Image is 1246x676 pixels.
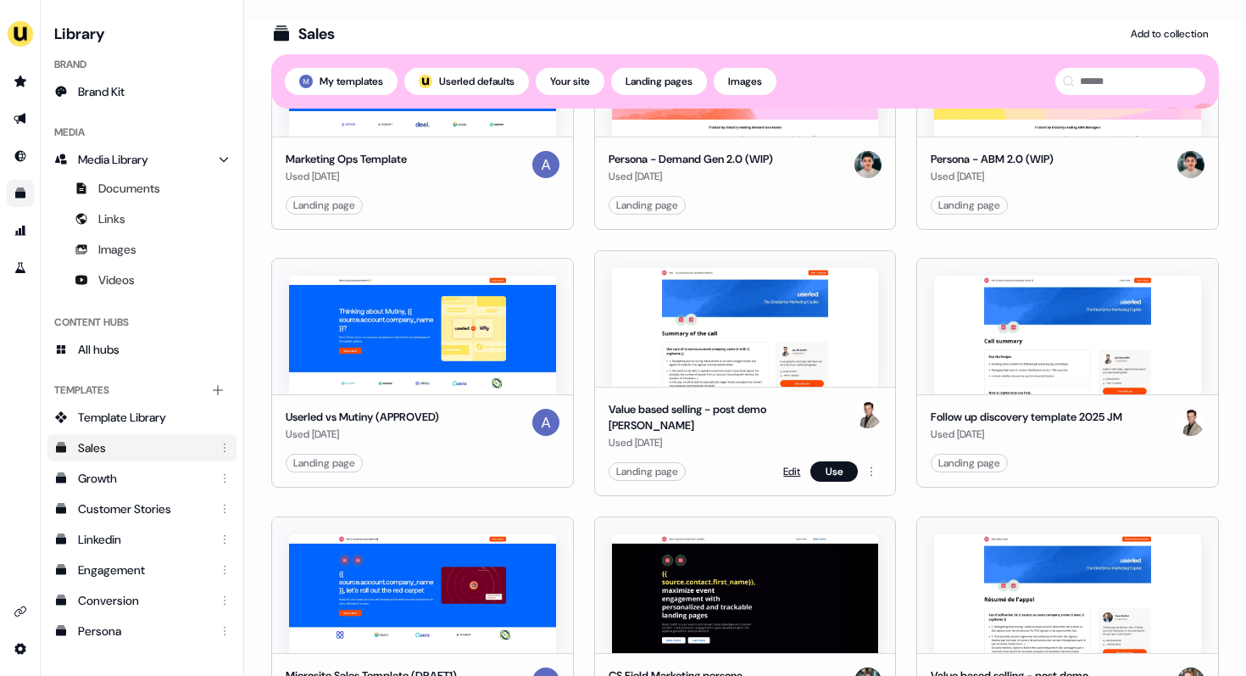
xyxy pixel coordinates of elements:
a: Francais [47,648,236,675]
button: Add to collection [1121,20,1219,47]
a: Brand Kit [47,78,236,105]
div: Francais [78,653,209,670]
a: Conversion [47,587,236,614]
a: Go to experiments [7,254,34,282]
img: Joe [854,401,882,428]
button: userled logo;Userled defaults [404,68,529,95]
img: Vincent [1177,151,1204,178]
img: Follow up discovery template 2025 JM [934,276,1201,394]
button: Follow up discovery template 2025 JMFollow up discovery template 2025 JMUsed [DATE]JoeLanding page [916,250,1219,496]
img: Aaron [532,151,559,178]
button: Value based selling - post demo JMValue based selling - post demo [PERSON_NAME]Used [DATE]JoeLand... [594,250,897,496]
div: Conversion [78,592,209,609]
div: Landing page [616,463,678,480]
a: Go to outbound experience [7,105,34,132]
button: Userled vs Mutiny (APPROVED)Userled vs Mutiny (APPROVED)Used [DATE]AaronLanding page [271,250,574,496]
div: Persona - ABM 2.0 (WIP) [931,151,1054,168]
img: userled logo [419,75,432,88]
div: ; [419,75,432,88]
button: My templates [285,68,398,95]
a: Images [47,236,236,263]
div: Marketing Ops Template [286,151,407,168]
div: Used [DATE] [931,426,1122,443]
div: Engagement [78,561,209,578]
img: Userled vs Mutiny (APPROVED) [289,276,556,394]
div: Linkedin [78,531,209,548]
img: CS Field Marketing persona [612,534,879,653]
a: Customer Stories [47,495,236,522]
div: Used [DATE] [286,426,439,443]
div: Persona [78,623,209,640]
div: Userled vs Mutiny (APPROVED) [286,409,439,426]
span: All hubs [78,341,120,358]
a: All hubs [47,336,236,363]
div: Used [DATE] [609,434,848,451]
a: Sales [47,434,236,461]
a: Go to Inbound [7,142,34,170]
div: Customer Stories [78,500,209,517]
img: Joe [1177,409,1204,436]
div: Landing page [293,197,355,214]
img: Value based selling - post demo [934,534,1201,653]
a: Documents [47,175,236,202]
div: Follow up discovery template 2025 JM [931,409,1122,426]
span: Links [98,210,125,227]
div: Media [47,119,236,146]
div: Persona - Demand Gen 2.0 (WIP) [609,151,773,168]
img: Marcus [299,75,313,88]
h3: Library [47,20,236,44]
img: Vincent [854,151,882,178]
a: Engagement [47,556,236,584]
span: Media Library [78,151,148,168]
span: Template Library [78,409,166,426]
div: Sales [78,439,209,456]
button: Use [810,461,858,482]
a: Go to templates [7,180,34,207]
img: Aaron [532,409,559,436]
div: Used [DATE] [931,168,1054,185]
div: Landing page [938,197,1000,214]
span: Videos [98,271,135,288]
div: Landing page [938,455,1000,472]
span: Brand Kit [78,83,125,100]
a: Go to prospects [7,68,34,95]
div: Landing page [616,197,678,214]
button: Images [714,68,776,95]
a: Persona [47,617,236,645]
div: Templates [47,377,236,404]
a: Media Library [47,146,236,173]
img: Value based selling - post demo JM [612,268,879,387]
div: Brand [47,51,236,78]
a: Go to integrations [7,635,34,662]
a: Template Library [47,404,236,431]
div: Landing page [293,455,355,472]
a: Go to attribution [7,217,34,244]
a: Growth [47,465,236,492]
button: Landing pages [611,68,707,95]
span: Documents [98,180,160,197]
a: Links [47,205,236,232]
div: Sales [298,24,335,44]
a: Edit [783,463,800,480]
img: Microsite Sales Template (DRAFT1) [289,534,556,653]
a: Videos [47,266,236,293]
span: Images [98,241,136,258]
div: Growth [78,470,209,487]
div: Used [DATE] [286,168,407,185]
button: Your site [536,68,604,95]
a: Go to integrations [7,598,34,625]
div: Used [DATE] [609,168,773,185]
div: Value based selling - post demo [PERSON_NAME] [609,401,848,434]
div: Content Hubs [47,309,236,336]
a: Linkedin [47,526,236,553]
